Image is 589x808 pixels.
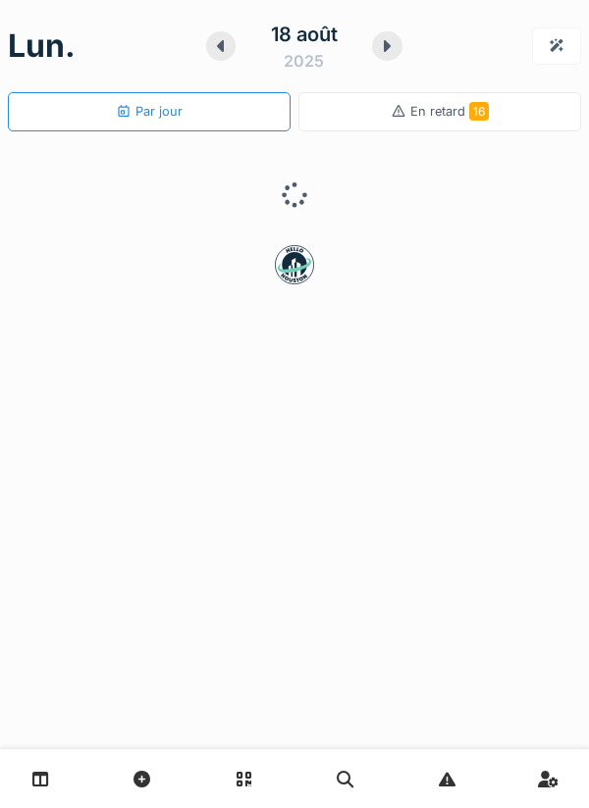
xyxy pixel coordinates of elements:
span: 16 [469,102,489,121]
span: En retard [410,104,489,119]
div: 18 août [271,20,338,49]
img: badge-BVDL4wpA.svg [275,245,314,284]
h1: lun. [8,27,76,65]
div: Par jour [116,102,183,121]
div: 2025 [284,49,324,73]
